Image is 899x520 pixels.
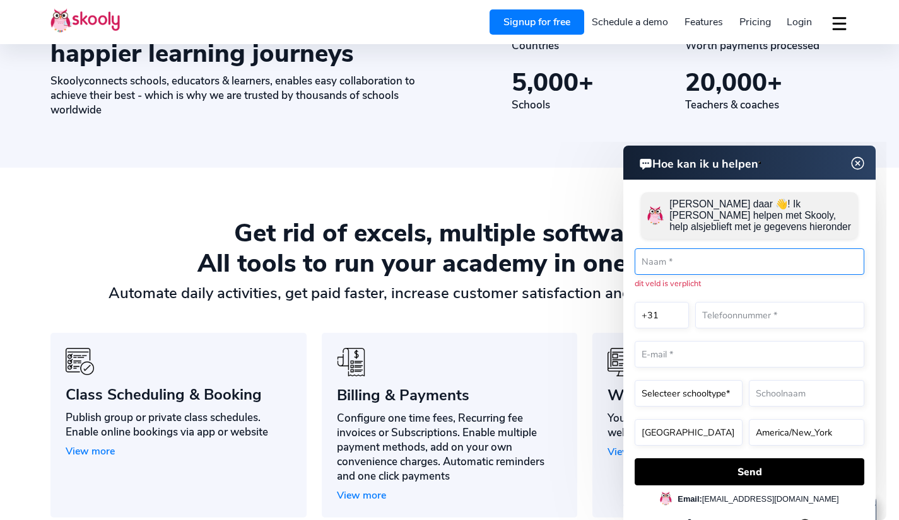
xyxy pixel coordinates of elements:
button: dropdown menu [830,9,849,38]
div: Automate daily activities, get paid faster, increase customer satisfaction and grow your enrollments [50,284,849,303]
img: Skooly [50,8,120,33]
div: Billing & Payments [337,386,563,405]
div: No.1 platform enabling happier learning journeys [50,8,421,69]
div: Worth payments processed [685,38,849,53]
div: Countries [512,38,675,53]
div: Class Scheduling & Booking [66,385,291,404]
div: Teachers & coaches [685,98,849,112]
div: Get rid of excels, multiple softwares. [50,218,849,248]
div: connects schools, educators & learners, enables easy collaboration to achieve their best - which ... [50,74,421,117]
span: View more [337,488,386,502]
div: Schools [512,98,675,112]
span: 20,000 [685,66,767,100]
a: Pricing [731,12,779,32]
div: + [512,67,675,98]
img: icon-benefits-10 [337,348,365,376]
span: View more [66,444,115,458]
span: Skooly [50,74,84,88]
div: + [685,67,849,98]
div: Publish group or private class schedules. Enable online bookings via app or website [66,410,291,439]
div: Configure one time fees, Recurring fee invoices or Subscriptions. Enable multiple payment methods... [337,411,563,483]
a: icon-benefits-10Billing & PaymentsConfigure one time fees, Recurring fee invoices or Subscription... [322,333,578,517]
img: icon-benefits-3 [66,348,94,376]
a: Schedule a demo [584,12,677,32]
a: Signup for free [490,9,584,35]
a: Login [779,12,820,32]
span: Login [787,15,812,29]
a: Features [676,12,731,32]
div: All tools to run your academy in one place. [50,248,849,279]
span: Pricing [739,15,771,29]
a: icon-benefits-3Class Scheduling & BookingPublish group or private class schedules. Enable online ... [50,333,307,517]
span: 5,000 [512,66,579,100]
